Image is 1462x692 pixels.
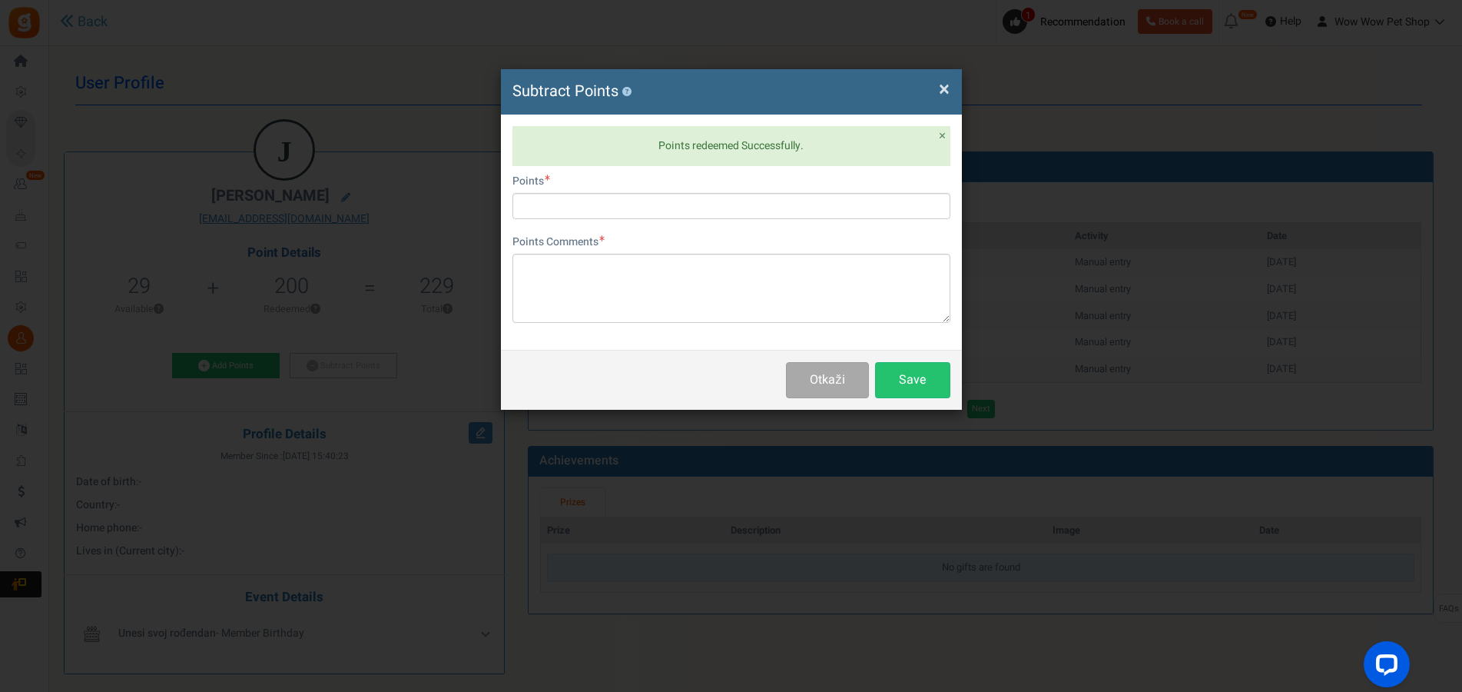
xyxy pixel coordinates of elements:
h4: Subtract Points [512,81,950,103]
button: Save [875,362,950,398]
button: ? [622,87,632,97]
button: Otkaži [786,362,868,398]
label: Points [512,174,550,189]
div: Points redeemed Successfully. [512,126,950,166]
span: × [939,75,950,104]
label: Points Comments [512,235,605,250]
span: × [939,126,946,145]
